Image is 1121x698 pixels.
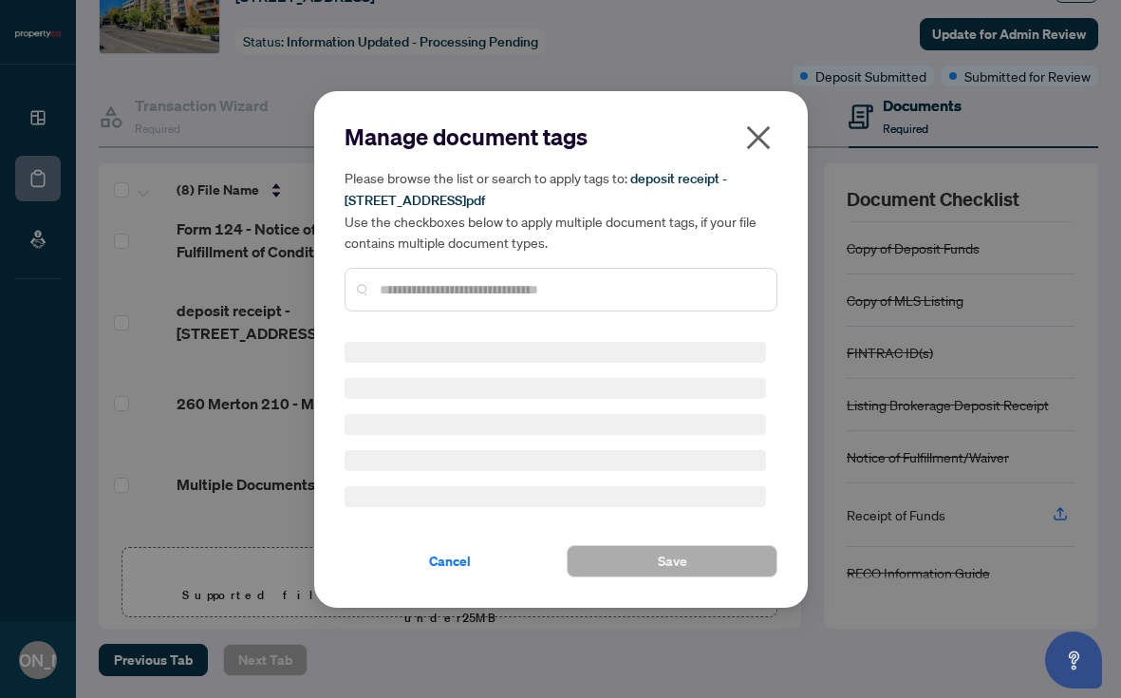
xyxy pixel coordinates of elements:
[345,170,727,209] span: deposit receipt - [STREET_ADDRESS]pdf
[567,545,777,577] button: Save
[743,123,774,153] span: close
[345,545,555,577] button: Cancel
[1045,632,1102,689] button: Open asap
[345,122,777,152] h2: Manage document tags
[429,546,471,576] span: Cancel
[345,167,777,253] h5: Please browse the list or search to apply tags to: Use the checkboxes below to apply multiple doc...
